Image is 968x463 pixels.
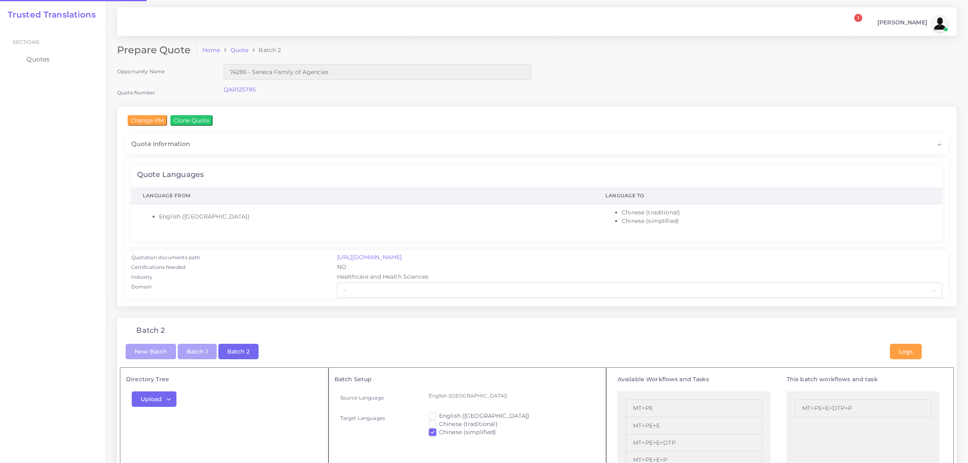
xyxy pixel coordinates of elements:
a: Quote [231,46,249,54]
a: QAR125785 [224,86,256,93]
div: NO [331,263,948,273]
button: Logs [890,344,922,359]
li: Chinese (traditional) [622,208,931,217]
label: Certifications Needed [131,264,185,271]
h5: Available Workflows and Tasks [618,376,770,383]
h5: Batch Setup [335,376,600,383]
th: Language To [594,188,942,204]
span: Logs [899,348,913,355]
label: Quote Number [117,89,155,96]
th: Language From [131,188,594,204]
h5: Directory Tree [126,376,322,383]
a: Home [202,46,220,54]
h4: Batch 2 [136,326,165,335]
li: Batch 2 [248,46,281,54]
div: Quote information [126,134,948,154]
input: Clone Quote [170,115,213,126]
span: [PERSON_NAME] [877,20,927,25]
p: English ([GEOGRAPHIC_DATA]) [429,391,595,400]
span: Quote information [131,140,190,149]
span: Sections [13,39,39,45]
label: Chinese (traditional) [439,420,498,428]
input: Change PM [128,115,167,126]
button: New Batch [126,344,176,359]
li: MT+PE [626,400,762,417]
button: Batch 2 [218,344,259,359]
a: Quotes [6,51,100,68]
a: Batch 2 [218,347,259,354]
li: MT+PE+E+DTP [626,435,762,452]
div: Healthcare and Health Sciences [331,273,948,282]
li: Chinese (simplified) [622,217,931,225]
li: English ([GEOGRAPHIC_DATA]) [159,212,583,221]
a: [PERSON_NAME]avatar [873,15,951,32]
span: 1 [854,14,862,22]
label: Target Languages [340,415,385,422]
button: Batch 1 [178,344,217,359]
li: MT+PE+E+DTP+P [795,400,931,417]
span: Quotes [26,55,50,64]
label: Quotation documents path [131,254,200,261]
img: avatar [932,15,948,32]
label: Source Language [340,394,384,401]
label: English ([GEOGRAPHIC_DATA]) [439,412,530,420]
button: Upload [132,391,176,407]
h5: This batch workflows and task [787,376,940,383]
h2: Prepare Quote [117,44,197,56]
label: Domain [131,283,152,290]
label: Chinese (simplified) [439,428,496,436]
li: MT+PE+E [626,417,762,434]
h4: Quote Languages [137,170,204,179]
a: Trusted Translations [2,10,96,20]
label: Opportunity Name [117,68,165,75]
a: [URL][DOMAIN_NAME] [337,253,402,261]
a: 1 [847,18,861,29]
a: New Batch [126,347,176,354]
label: Industry [131,273,152,281]
a: Batch 1 [178,347,217,354]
